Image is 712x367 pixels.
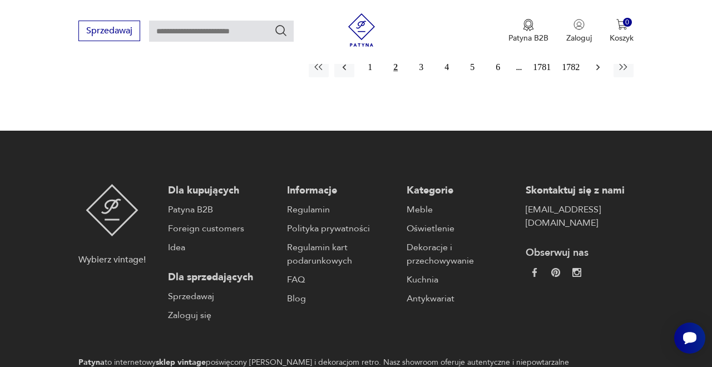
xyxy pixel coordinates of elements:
a: Idea [168,241,276,254]
p: Skontaktuj się z nami [526,184,634,197]
a: Foreign customers [168,222,276,235]
button: 1781 [530,57,553,77]
a: Antykwariat [407,292,515,305]
button: 0Koszyk [610,19,634,43]
a: Sprzedawaj [78,28,140,36]
button: 1782 [559,57,582,77]
a: Blog [287,292,395,305]
iframe: Smartsupp widget button [674,323,705,354]
button: 3 [411,57,431,77]
button: Patyna B2B [508,19,548,43]
a: Polityka prywatności [287,222,395,235]
a: FAQ [287,273,395,286]
button: 6 [488,57,508,77]
img: da9060093f698e4c3cedc1453eec5031.webp [530,268,539,277]
p: Zaloguj [566,33,592,43]
a: Oświetlenie [407,222,515,235]
a: Meble [407,203,515,216]
button: Zaloguj [566,19,592,43]
a: Sprzedawaj [168,290,276,303]
img: Ikonka użytkownika [573,19,585,30]
img: Patyna - sklep z meblami i dekoracjami vintage [345,13,378,47]
button: 2 [385,57,406,77]
p: Koszyk [610,33,634,43]
p: Wybierz vintage! [78,253,146,266]
a: Patyna B2B [168,203,276,216]
p: Dla kupujących [168,184,276,197]
img: c2fd9cf7f39615d9d6839a72ae8e59e5.webp [572,268,581,277]
a: Regulamin kart podarunkowych [287,241,395,267]
p: Dla sprzedających [168,271,276,284]
a: Kuchnia [407,273,515,286]
p: Kategorie [407,184,515,197]
a: Dekoracje i przechowywanie [407,241,515,267]
img: 37d27d81a828e637adc9f9cb2e3d3a8a.webp [551,268,560,277]
a: Zaloguj się [168,309,276,322]
button: Szukaj [274,24,288,37]
img: Ikona koszyka [616,19,627,30]
img: Ikona medalu [523,19,534,31]
div: 0 [623,18,632,27]
button: 5 [462,57,482,77]
a: Regulamin [287,203,395,216]
a: [EMAIL_ADDRESS][DOMAIN_NAME] [526,203,634,230]
p: Informacje [287,184,395,197]
a: Ikona medaluPatyna B2B [508,19,548,43]
button: Sprzedawaj [78,21,140,41]
p: Obserwuj nas [526,246,634,260]
button: 4 [437,57,457,77]
button: 1 [360,57,380,77]
img: Patyna - sklep z meblami i dekoracjami vintage [86,184,139,236]
p: Patyna B2B [508,33,548,43]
